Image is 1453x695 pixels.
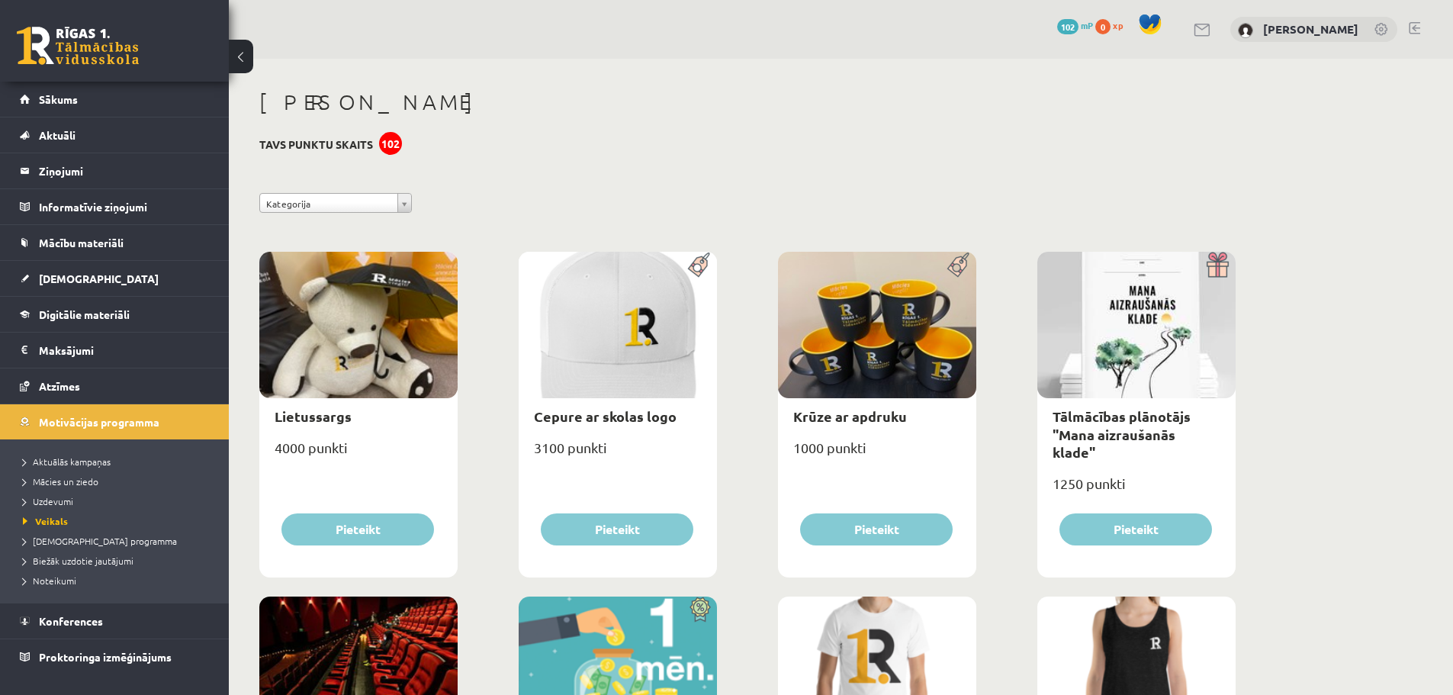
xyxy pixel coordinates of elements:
[1095,19,1111,34] span: 0
[39,128,76,142] span: Aktuāli
[793,407,907,425] a: Krūze ar apdruku
[39,415,159,429] span: Motivācijas programma
[259,435,458,473] div: 4000 punkti
[23,494,214,508] a: Uzdevumi
[1057,19,1093,31] a: 102 mP
[1263,21,1358,37] a: [PERSON_NAME]
[39,236,124,249] span: Mācību materiāli
[1095,19,1130,31] a: 0 xp
[519,435,717,473] div: 3100 punkti
[20,368,210,404] a: Atzīmes
[534,407,677,425] a: Cepure ar skolas logo
[1059,513,1212,545] button: Pieteikt
[23,555,133,567] span: Biežāk uzdotie jautājumi
[281,513,434,545] button: Pieteikt
[23,554,214,568] a: Biežāk uzdotie jautājumi
[20,225,210,260] a: Mācību materiāli
[23,455,111,468] span: Aktuālās kampaņas
[17,27,139,65] a: Rīgas 1. Tālmācības vidusskola
[39,614,103,628] span: Konferences
[23,475,98,487] span: Mācies un ziedo
[259,89,1236,115] h1: [PERSON_NAME]
[800,513,953,545] button: Pieteikt
[39,650,172,664] span: Proktoringa izmēģinājums
[23,475,214,488] a: Mācies un ziedo
[1081,19,1093,31] span: mP
[23,535,177,547] span: [DEMOGRAPHIC_DATA] programma
[259,193,412,213] a: Kategorija
[23,574,214,587] a: Noteikumi
[778,435,976,473] div: 1000 punkti
[1057,19,1078,34] span: 102
[20,297,210,332] a: Digitālie materiāli
[20,189,210,224] a: Informatīvie ziņojumi
[1037,471,1236,509] div: 1250 punkti
[39,333,210,368] legend: Maksājumi
[1201,252,1236,278] img: Dāvana ar pārsteigumu
[259,138,373,151] h3: Tavs punktu skaits
[39,272,159,285] span: [DEMOGRAPHIC_DATA]
[39,379,80,393] span: Atzīmes
[20,333,210,368] a: Maksājumi
[23,455,214,468] a: Aktuālās kampaņas
[23,574,76,587] span: Noteikumi
[20,603,210,639] a: Konferences
[942,252,976,278] img: Populāra prece
[39,92,78,106] span: Sākums
[20,153,210,188] a: Ziņojumi
[23,514,214,528] a: Veikals
[379,132,402,155] div: 102
[39,189,210,224] legend: Informatīvie ziņojumi
[23,515,68,527] span: Veikals
[1053,407,1191,461] a: Tālmācības plānotājs "Mana aizraušanās klade"
[275,407,352,425] a: Lietussargs
[20,639,210,674] a: Proktoringa izmēģinājums
[20,404,210,439] a: Motivācijas programma
[20,82,210,117] a: Sākums
[23,534,214,548] a: [DEMOGRAPHIC_DATA] programma
[683,597,717,623] img: Atlaide
[1238,23,1253,38] img: Markuss Orlovs
[541,513,693,545] button: Pieteikt
[683,252,717,278] img: Populāra prece
[1113,19,1123,31] span: xp
[39,307,130,321] span: Digitālie materiāli
[23,495,73,507] span: Uzdevumi
[39,153,210,188] legend: Ziņojumi
[20,261,210,296] a: [DEMOGRAPHIC_DATA]
[266,194,391,214] span: Kategorija
[20,117,210,153] a: Aktuāli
